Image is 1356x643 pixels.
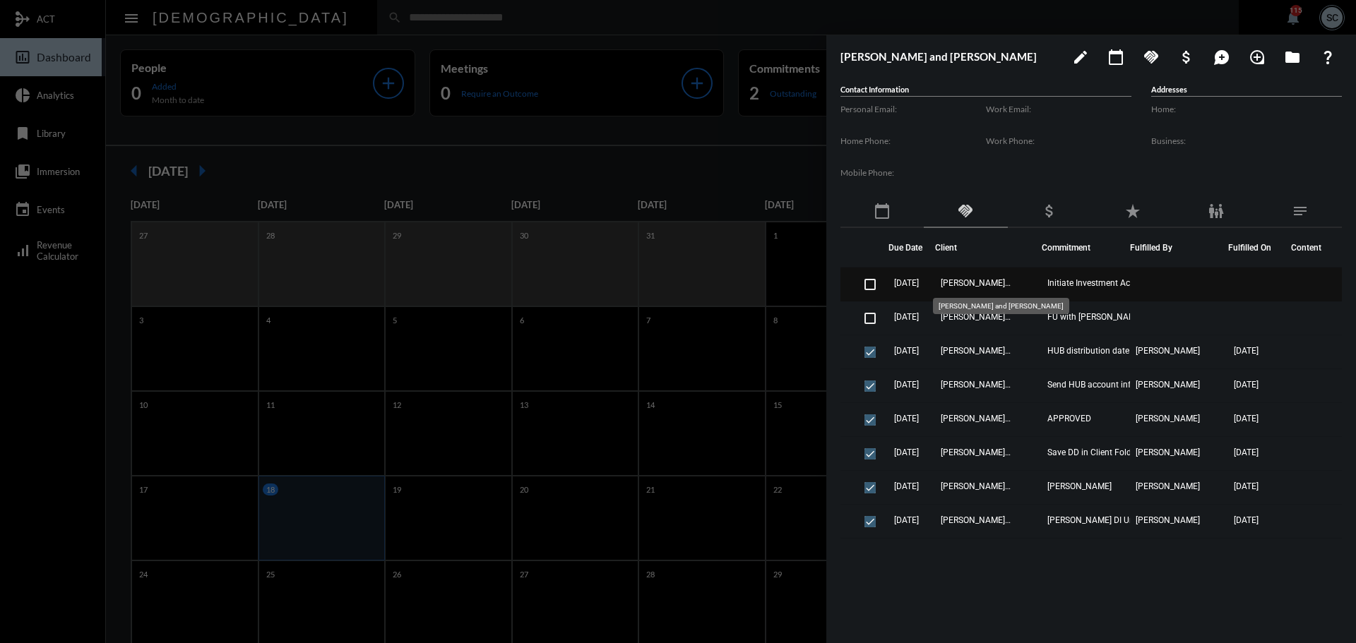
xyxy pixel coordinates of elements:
[1249,49,1266,66] mat-icon: loupe
[941,380,1011,390] span: [PERSON_NAME] and [PERSON_NAME]
[1228,228,1284,268] th: Fulfilled On
[1151,104,1342,114] label: Home:
[1047,515,1172,525] span: [PERSON_NAME] DI Underwriting
[874,203,891,220] mat-icon: calendar_today
[1243,42,1271,71] button: Add Introduction
[894,414,919,423] span: [DATE]
[1136,414,1200,423] span: [PERSON_NAME]
[1234,515,1259,525] span: [DATE]
[941,278,1011,288] span: [PERSON_NAME] and [PERSON_NAME]
[1041,203,1058,220] mat-icon: attach_money
[1047,380,1136,390] span: Send HUB account info
[1042,228,1130,268] th: Commitment
[1136,549,1200,559] span: [PERSON_NAME]
[1047,447,1172,457] span: Save DD in Client Folder and LBS
[1072,49,1089,66] mat-icon: edit
[1213,49,1230,66] mat-icon: maps_ugc
[1151,85,1342,97] h5: Addresses
[1047,312,1189,322] span: FU with [PERSON_NAME] [DATE] on the [PERSON_NAME] [PERSON_NAME] Call
[986,136,1131,146] label: Work Phone:
[1234,380,1259,390] span: [DATE]
[894,380,919,390] span: [DATE]
[1136,481,1200,491] span: [PERSON_NAME]
[840,50,1059,63] h3: [PERSON_NAME] and [PERSON_NAME]
[986,104,1131,114] label: Work Email:
[1234,414,1259,423] span: [DATE]
[1234,346,1259,356] span: [DATE]
[1314,42,1342,71] button: What If?
[894,481,919,491] span: [DATE]
[941,414,1011,423] span: [PERSON_NAME] and [PERSON_NAME]
[894,549,919,559] span: [DATE]
[1136,346,1200,356] span: [PERSON_NAME]
[894,312,919,322] span: [DATE]
[1208,42,1236,71] button: Add Mention
[1130,228,1228,268] th: Fulfilled By
[941,346,1011,356] span: [PERSON_NAME] and [PERSON_NAME]
[1234,549,1259,559] span: [DATE]
[935,228,1042,268] th: Client
[888,228,935,268] th: Due Date
[1047,414,1091,423] span: APPROVED
[1234,481,1259,491] span: [DATE]
[941,481,1011,491] span: [PERSON_NAME] and [PERSON_NAME]
[1292,203,1309,220] mat-icon: notes
[894,447,919,457] span: [DATE]
[1047,481,1112,491] span: [PERSON_NAME]
[933,298,1069,314] div: [PERSON_NAME] and [PERSON_NAME]
[1107,49,1124,66] mat-icon: calendar_today
[840,167,986,178] label: Mobile Phone:
[957,203,974,220] mat-icon: handshake
[1102,42,1130,71] button: Add meeting
[894,278,919,288] span: [DATE]
[941,447,1011,457] span: [PERSON_NAME] and [PERSON_NAME]
[840,104,986,114] label: Personal Email:
[1136,447,1200,457] span: [PERSON_NAME]
[1278,42,1307,71] button: Archives
[1047,278,1186,288] span: Initiate Investment Account Opening
[1172,42,1201,71] button: Add Business
[1151,136,1342,146] label: Business:
[1047,549,1171,559] span: Personal Information Worksheet
[941,515,1011,525] span: [PERSON_NAME] and [PERSON_NAME]
[1136,380,1200,390] span: [PERSON_NAME]
[1319,49,1336,66] mat-icon: question_mark
[894,515,919,525] span: [DATE]
[941,549,1011,559] span: [PERSON_NAME] and [PERSON_NAME]
[1137,42,1165,71] button: Add Commitment
[1178,49,1195,66] mat-icon: attach_money
[840,136,986,146] label: Home Phone:
[1234,447,1259,457] span: [DATE]
[894,346,919,356] span: [DATE]
[840,85,1131,97] h5: Contact Information
[1143,49,1160,66] mat-icon: handshake
[1066,42,1095,71] button: edit person
[1136,515,1200,525] span: [PERSON_NAME]
[1284,49,1301,66] mat-icon: folder
[1124,203,1141,220] mat-icon: star_rate
[1208,203,1225,220] mat-icon: family_restroom
[1047,346,1160,356] span: HUB distribution date change
[1284,228,1342,268] th: Content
